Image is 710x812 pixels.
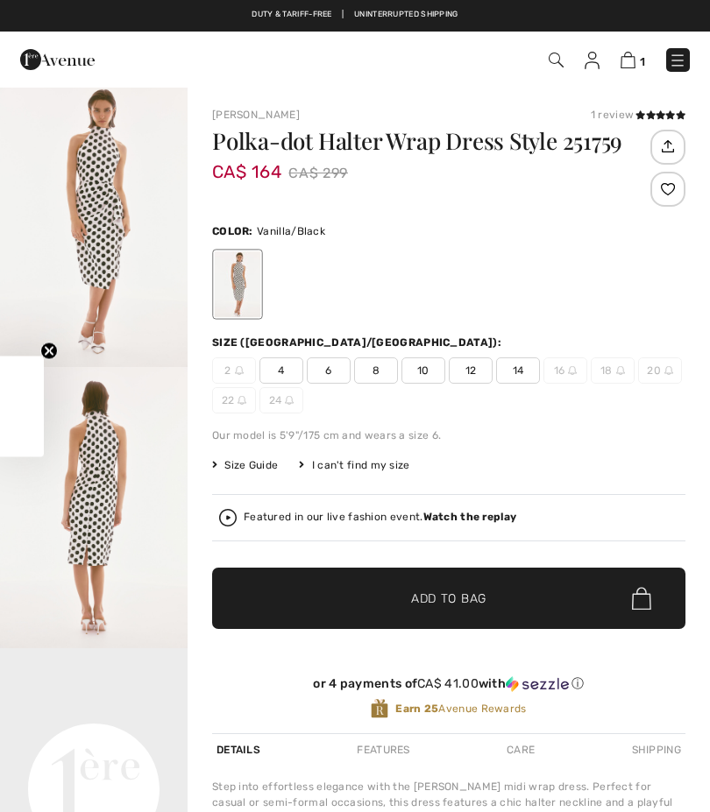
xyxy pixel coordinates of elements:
[215,251,260,317] div: Vanilla/Black
[259,387,303,413] span: 24
[411,590,486,608] span: Add to Bag
[212,225,253,237] span: Color:
[212,109,300,121] a: [PERSON_NAME]
[628,734,685,766] div: Shipping
[212,357,256,384] span: 2
[212,676,685,692] div: or 4 payments of with
[352,734,414,766] div: Features
[212,387,256,413] span: 22
[549,53,564,67] img: Search
[506,676,569,692] img: Sezzle
[621,49,645,70] a: 1
[307,357,351,384] span: 6
[259,357,303,384] span: 4
[257,225,325,237] span: Vanilla/Black
[585,52,600,69] img: My Info
[238,396,246,405] img: ring-m.svg
[371,698,388,719] img: Avenue Rewards
[616,366,625,375] img: ring-m.svg
[212,130,646,152] h1: Polka-dot Halter Wrap Dress Style 251759
[568,366,577,375] img: ring-m.svg
[285,396,294,405] img: ring-m.svg
[40,342,58,359] button: Close teaser
[212,676,685,698] div: or 4 payments ofCA$ 41.00withSezzle Click to learn more about Sezzle
[591,107,685,123] div: 1 review
[423,511,517,523] strong: Watch the replay
[219,509,237,526] img: Watch the replay
[496,357,540,384] span: 14
[288,160,348,187] span: CA$ 299
[543,357,587,384] span: 16
[417,676,479,691] span: CA$ 41.00
[212,457,278,473] span: Size Guide
[395,703,438,715] strong: Earn 25
[591,357,635,384] span: 18
[212,734,265,766] div: Details
[212,335,505,350] div: Size ([GEOGRAPHIC_DATA]/[GEOGRAPHIC_DATA]):
[212,427,685,443] div: Our model is 5'9"/175 cm and wears a size 6.
[244,512,516,523] div: Featured in our live fashion event.
[664,366,673,375] img: ring-m.svg
[621,52,635,68] img: Shopping Bag
[235,366,244,375] img: ring-m.svg
[669,52,686,69] img: Menu
[354,357,398,384] span: 8
[640,55,645,68] span: 1
[20,42,95,77] img: 1ère Avenue
[299,457,409,473] div: I can't find my size
[449,357,493,384] span: 12
[401,357,445,384] span: 10
[653,131,682,161] img: Share
[632,587,651,610] img: Bag.svg
[212,568,685,629] button: Add to Bag
[212,144,281,182] span: CA$ 164
[638,357,682,384] span: 20
[20,50,95,67] a: 1ère Avenue
[395,701,526,717] span: Avenue Rewards
[502,734,539,766] div: Care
